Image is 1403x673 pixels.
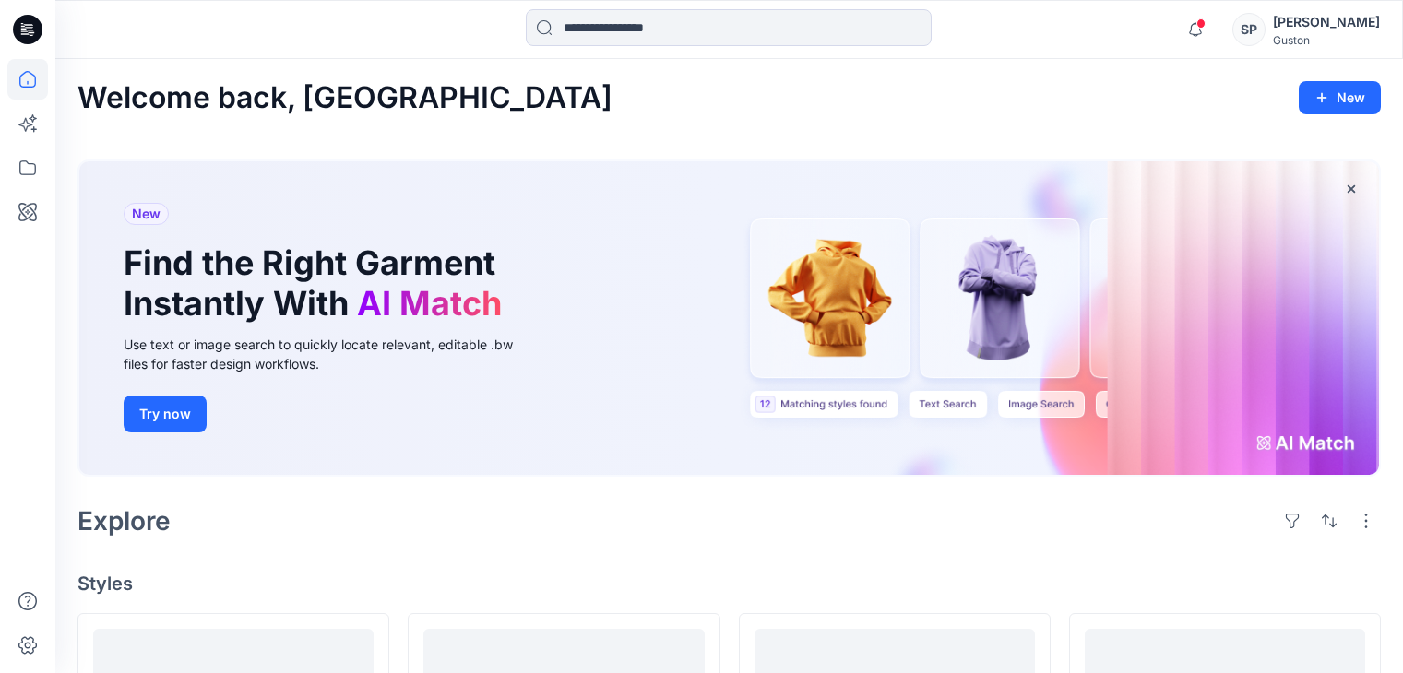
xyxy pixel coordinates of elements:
[1273,33,1380,47] div: Guston
[124,243,511,323] h1: Find the Right Garment Instantly With
[1273,11,1380,33] div: [PERSON_NAME]
[132,203,161,225] span: New
[357,283,502,324] span: AI Match
[1299,81,1381,114] button: New
[1232,13,1266,46] div: SP
[77,506,171,536] h2: Explore
[77,81,612,115] h2: Welcome back, [GEOGRAPHIC_DATA]
[77,573,1381,595] h4: Styles
[124,396,207,432] button: Try now
[124,335,539,373] div: Use text or image search to quickly locate relevant, editable .bw files for faster design workflows.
